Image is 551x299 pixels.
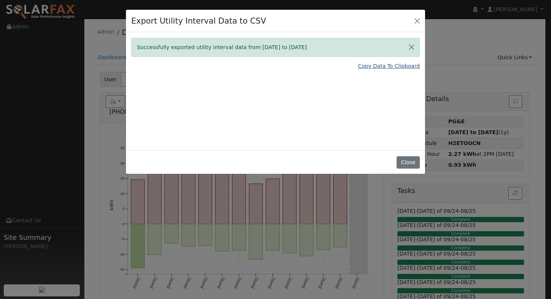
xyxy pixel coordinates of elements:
[131,15,266,27] h4: Export Utility Interval Data to CSV
[404,38,419,57] button: Close
[131,38,420,57] div: Successfully exported utility interval data from [DATE] to [DATE]
[358,62,420,70] a: Copy Data To Clipboard
[412,15,422,26] button: Close
[397,156,419,169] button: Close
